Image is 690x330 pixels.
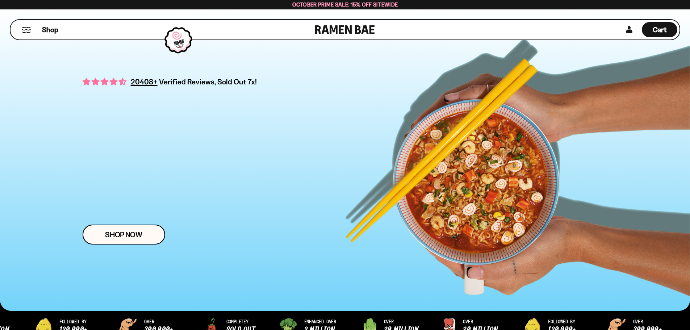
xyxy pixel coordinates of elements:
span: 20408+ [131,76,158,87]
span: Cart [653,25,667,34]
a: Shop [42,22,58,37]
button: Mobile Menu Trigger [21,27,31,33]
span: Verified Reviews, Sold Out 7x! [159,77,257,86]
span: October Prime Sale: 15% off Sitewide [292,1,398,8]
span: Shop [42,25,58,35]
span: Shop Now [105,231,142,238]
div: Cart [642,20,677,39]
a: Shop Now [83,225,165,245]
